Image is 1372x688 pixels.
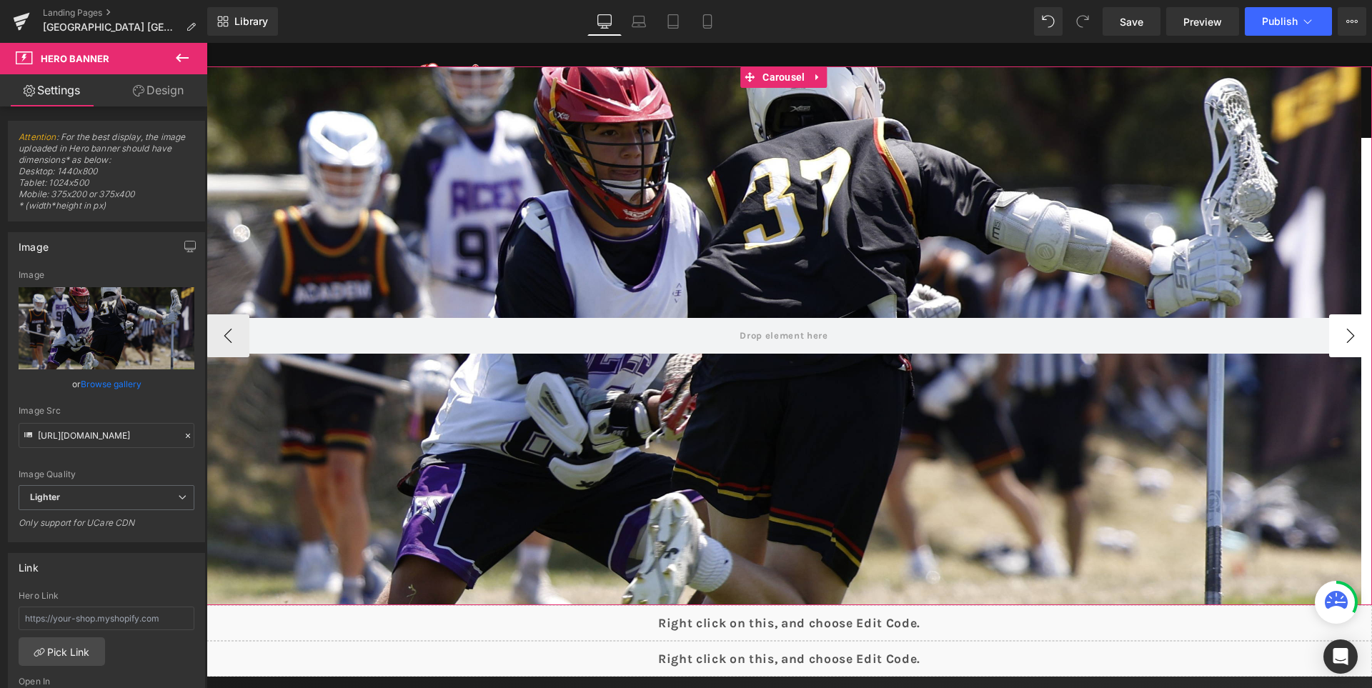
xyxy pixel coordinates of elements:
[234,15,268,28] span: Library
[19,517,194,538] div: Only support for UCare CDN
[690,7,725,36] a: Mobile
[106,74,210,106] a: Design
[19,637,105,666] a: Pick Link
[43,21,180,33] span: [GEOGRAPHIC_DATA] [GEOGRAPHIC_DATA]
[41,53,109,64] span: Hero Banner
[30,492,60,502] b: Lighter
[1068,7,1097,36] button: Redo
[19,554,39,574] div: Link
[1120,14,1143,29] span: Save
[19,469,194,479] div: Image Quality
[1034,7,1063,36] button: Undo
[19,607,194,630] input: https://your-shop.myshopify.com
[656,7,690,36] a: Tablet
[81,372,141,397] a: Browse gallery
[207,7,278,36] a: New Library
[19,677,194,687] div: Open In
[19,131,56,142] a: Attention
[552,24,602,45] span: Carousel
[1183,14,1222,29] span: Preview
[19,406,194,416] div: Image Src
[19,423,194,448] input: Link
[622,7,656,36] a: Laptop
[151,20,272,74] img: Alcatraz Outlaws
[1166,7,1239,36] a: Preview
[19,377,194,392] div: or
[1338,7,1366,36] button: More
[19,591,194,601] div: Hero Link
[602,24,621,45] a: Expand / Collapse
[587,7,622,36] a: Desktop
[43,7,207,19] a: Landing Pages
[19,233,49,253] div: Image
[19,369,194,424] span: Upload image
[19,131,194,221] span: : For the best display, the image uploaded in Hero banner should have dimensions* as below: Deskt...
[1245,7,1332,36] button: Publish
[1262,16,1298,27] span: Publish
[1323,639,1358,674] div: Open Intercom Messenger
[19,270,194,280] div: Image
